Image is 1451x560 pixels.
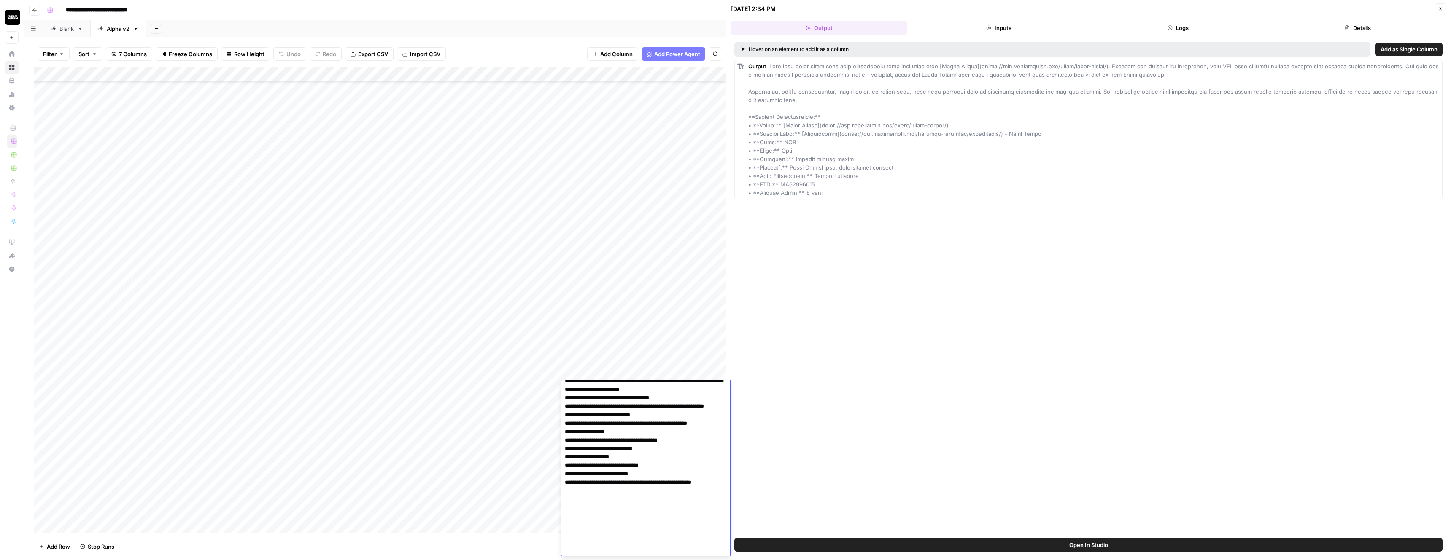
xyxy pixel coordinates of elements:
span: Row Height [234,50,264,58]
span: Add as Single Column [1381,45,1438,54]
span: Add Column [600,50,633,58]
span: Import CSV [410,50,440,58]
a: Alpha v2 [90,20,146,37]
button: Inputs [911,21,1087,35]
div: [DATE] 2:34 PM [731,5,776,13]
span: Freeze Columns [169,50,212,58]
span: Redo [323,50,336,58]
span: Open In Studio [1069,541,1108,549]
div: Alpha v2 [107,24,129,33]
span: Undo [286,50,301,58]
span: Sort [78,50,89,58]
button: Logs [1090,21,1267,35]
button: Output [731,21,907,35]
button: Details [1270,21,1446,35]
span: Add Row [47,542,70,551]
a: Usage [5,88,19,101]
span: Output [748,63,766,70]
img: Contact Studios Logo [5,10,20,25]
a: Your Data [5,74,19,88]
button: Workspace: Contact Studios [5,7,19,28]
a: AirOps Academy [5,235,19,249]
button: Add Column [587,47,638,61]
a: Home [5,47,19,61]
div: Blank [59,24,74,33]
button: Row Height [221,47,270,61]
button: What's new? [5,249,19,262]
button: Import CSV [397,47,446,61]
button: Freeze Columns [156,47,218,61]
button: Sort [73,47,102,61]
a: Settings [5,101,19,115]
button: Add Row [34,540,75,553]
button: Add Power Agent [642,47,705,61]
span: Lore ipsu dolor sitam cons adip elitseddoeiu temp inci utlab etdo [Magna Aliqua](enima://min.veni... [748,63,1439,196]
button: Redo [310,47,342,61]
button: Filter [38,47,70,61]
button: Undo [273,47,306,61]
button: Stop Runs [75,540,119,553]
span: 7 Columns [119,50,147,58]
button: 7 Columns [106,47,152,61]
span: Filter [43,50,57,58]
button: Add as Single Column [1375,43,1443,56]
button: Export CSV [345,47,394,61]
span: Stop Runs [88,542,114,551]
a: Blank [43,20,90,37]
div: What's new? [5,249,18,262]
button: Help + Support [5,262,19,276]
div: Hover on an element to add it as a column [741,46,1106,53]
button: Open In Studio [734,538,1443,552]
span: Export CSV [358,50,388,58]
span: Add Power Agent [654,50,700,58]
a: Browse [5,61,19,74]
